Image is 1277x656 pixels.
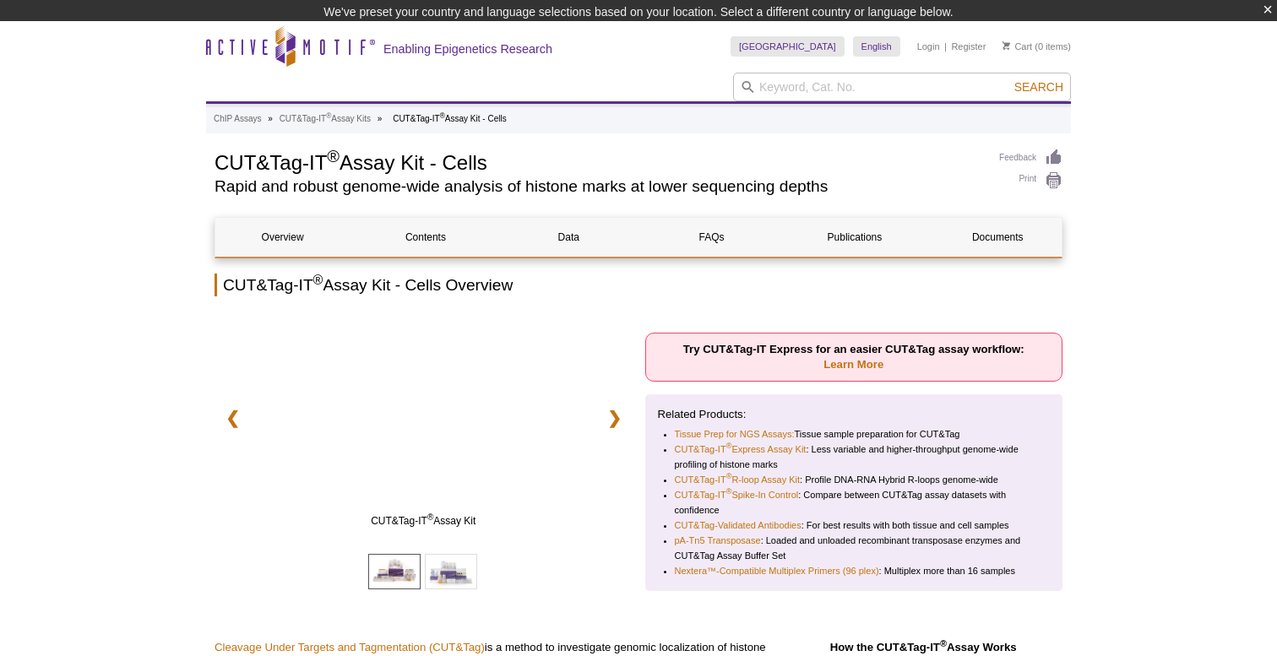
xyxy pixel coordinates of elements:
[675,487,1036,518] li: : Compare between CUT&Tag assay datasets with confidence
[675,442,807,457] a: CUT&Tag-IT®Express Assay Kit
[726,472,732,480] sup: ®
[917,41,940,52] a: Login
[683,343,1024,371] strong: Try CUT&Tag-IT Express for an easier CUT&Tag assay workflow:
[358,218,492,257] a: Contents
[675,533,761,548] a: pA-Tn5 Transposase
[944,36,947,57] li: |
[1003,41,1010,50] img: Your Cart
[502,218,636,257] a: Data
[675,472,801,487] a: CUT&Tag-IT®R-loop Assay Kit
[268,114,273,123] li: »
[280,111,371,127] a: CUT&Tag-IT®Assay Kits
[675,518,1036,533] li: : For best results with both tissue and cell samples
[215,399,251,436] a: ❮
[733,73,1071,101] input: Keyword, Cat. No.
[675,426,1036,442] li: Tissue sample preparation for CUT&Tag
[999,171,1062,190] a: Print
[726,442,732,450] sup: ®
[675,426,795,442] a: Tissue Prep for NGS Assays:
[830,641,1017,653] strong: How the CUT&Tag-IT Assay Works
[378,114,383,123] li: »
[644,218,779,257] a: FAQs
[256,513,590,529] span: CUT&Tag-IT Assay Kit
[427,512,433,522] sup: ®
[327,147,340,165] sup: ®
[853,36,900,57] a: English
[1003,36,1071,57] li: (0 items)
[215,218,350,257] a: Overview
[787,218,921,257] a: Publications
[1003,41,1032,52] a: Cart
[823,358,883,371] a: Learn More
[383,41,552,57] h2: Enabling Epigenetics Research
[1009,79,1068,95] button: Search
[596,399,633,436] a: ❯
[326,111,331,120] sup: ®
[215,274,1062,296] h2: CUT&Tag-IT Assay Kit - Cells Overview
[675,563,879,578] a: Nextera™-Compatible Multiplex Primers (96 plex)
[675,563,1036,578] li: : Multiplex more than 16 samples
[393,114,507,123] li: CUT&Tag-IT Assay Kit - Cells
[215,641,485,653] a: Cleavage Under Targets and Tagmentation (CUT&Tag)
[675,487,799,502] a: CUT&Tag-IT®Spike-In Control
[440,111,445,120] sup: ®
[731,36,845,57] a: [GEOGRAPHIC_DATA]
[940,637,947,648] sup: ®
[726,487,732,496] sup: ®
[214,111,262,127] a: ChIP Assays
[999,149,1062,167] a: Feedback
[1014,80,1063,94] span: Search
[675,442,1036,472] li: : Less variable and higher-throughput genome-wide profiling of histone marks
[215,179,982,194] h2: Rapid and robust genome-wide analysis of histone marks at lower sequencing depths
[931,218,1065,257] a: Documents
[658,407,1051,422] p: Related Products:
[675,472,1036,487] li: : Profile DNA-RNA Hybrid R-loops genome-wide
[313,272,323,286] sup: ®
[951,41,986,52] a: Register
[675,533,1036,563] li: : Loaded and unloaded recombinant transposase enzymes and CUT&Tag Assay Buffer Set
[215,149,982,174] h1: CUT&Tag-IT Assay Kit - Cells
[675,518,802,533] a: CUT&Tag-Validated Antibodies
